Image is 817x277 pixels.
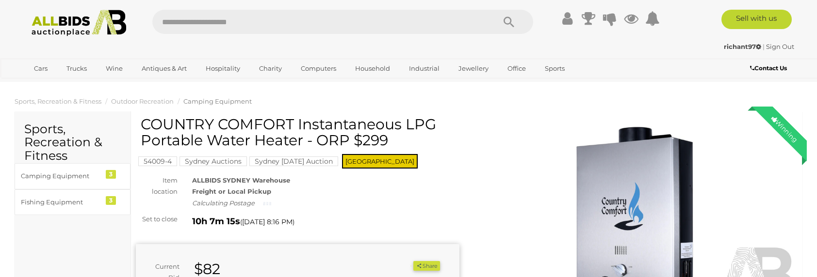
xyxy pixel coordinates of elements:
[15,163,131,189] a: Camping Equipment 3
[106,170,116,179] div: 3
[294,61,343,77] a: Computers
[135,61,193,77] a: Antiques & Art
[242,217,293,226] span: [DATE] 8:16 PM
[724,43,763,50] a: richant97
[253,61,288,77] a: Charity
[403,61,446,77] a: Industrial
[249,156,338,166] mark: Sydney [DATE] Auction
[60,61,93,77] a: Trucks
[413,261,440,271] button: Share
[129,175,185,198] div: Item location
[199,61,246,77] a: Hospitality
[106,196,116,205] div: 3
[750,63,789,74] a: Contact Us
[263,201,271,206] img: small-loading.gif
[138,157,177,165] a: 54009-4
[750,64,787,72] b: Contact Us
[539,61,571,77] a: Sports
[180,156,247,166] mark: Sydney Auctions
[452,61,495,77] a: Jewellery
[766,43,794,50] a: Sign Out
[192,187,271,195] strong: Freight or Local Pickup
[192,199,255,207] i: Calculating Postage
[402,261,412,271] li: Watch this item
[485,10,533,34] button: Search
[762,107,807,151] div: Winning
[15,97,101,105] a: Sports, Recreation & Fitness
[721,10,792,29] a: Sell with us
[99,61,129,77] a: Wine
[21,197,101,208] div: Fishing Equipment
[141,116,457,148] h1: COUNTRY COMFORT Instantaneous LPG Portable Water Heater - ORP $299
[129,214,185,225] div: Set to close
[15,189,131,215] a: Fishing Equipment 3
[26,10,131,36] img: Allbids.com.au
[138,156,177,166] mark: 54009-4
[763,43,765,50] span: |
[249,157,338,165] a: Sydney [DATE] Auction
[192,176,290,184] strong: ALLBIDS SYDNEY Warehouse
[21,170,101,182] div: Camping Equipment
[28,77,109,92] a: [GEOGRAPHIC_DATA]
[183,97,252,105] a: Camping Equipment
[349,61,396,77] a: Household
[24,123,121,163] h2: Sports, Recreation & Fitness
[111,97,174,105] a: Outdoor Recreation
[28,61,54,77] a: Cars
[240,218,294,226] span: ( )
[180,157,247,165] a: Sydney Auctions
[342,154,418,169] span: [GEOGRAPHIC_DATA]
[192,216,240,227] strong: 10h 7m 15s
[724,43,761,50] strong: richant97
[501,61,532,77] a: Office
